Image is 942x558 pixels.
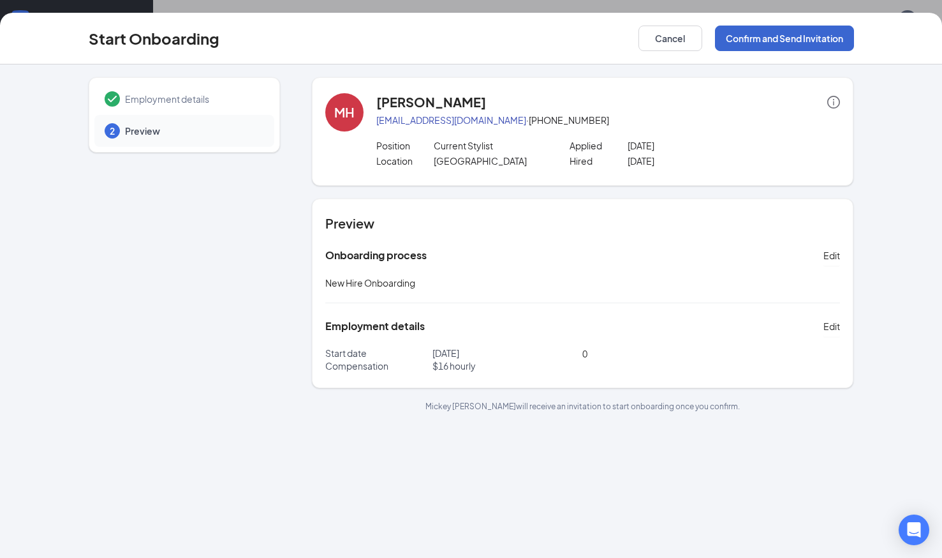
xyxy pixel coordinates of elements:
[325,319,425,333] h5: Employment details
[376,114,526,126] a: [EMAIL_ADDRESS][DOMAIN_NAME]
[570,139,628,152] p: Applied
[325,277,415,289] span: New Hire Onboarding
[325,248,427,262] h5: Onboarding process
[715,26,854,51] button: Confirm and Send Invitation
[325,359,432,372] p: Compensation
[628,155,744,167] p: [DATE]
[434,139,550,152] p: Current Stylist
[376,139,434,152] p: Position
[125,124,261,137] span: Preview
[325,347,432,359] p: Start date
[432,347,583,359] p: [DATE]
[376,155,434,167] p: Location
[434,155,550,167] p: [GEOGRAPHIC_DATA]
[823,245,840,266] button: Edit
[628,139,744,152] p: [DATE]
[823,316,840,336] button: Edit
[334,103,355,121] div: MH
[325,215,841,232] h4: Preview
[823,320,840,333] span: Edit
[899,515,929,545] div: Open Intercom Messenger
[432,359,583,372] p: $ 16 hourly
[582,347,840,372] div: 0
[376,93,486,111] h4: [PERSON_NAME]
[105,91,120,107] svg: Checkmark
[89,27,219,49] h3: Start Onboarding
[570,155,628,167] p: Hired
[823,249,840,262] span: Edit
[125,93,261,105] span: Employment details
[827,96,840,109] span: info-circle
[110,124,115,137] span: 2
[376,114,841,126] p: · [PHONE_NUMBER]
[312,401,854,412] p: Mickey [PERSON_NAME] will receive an invitation to start onboarding once you confirm.
[638,26,702,51] button: Cancel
